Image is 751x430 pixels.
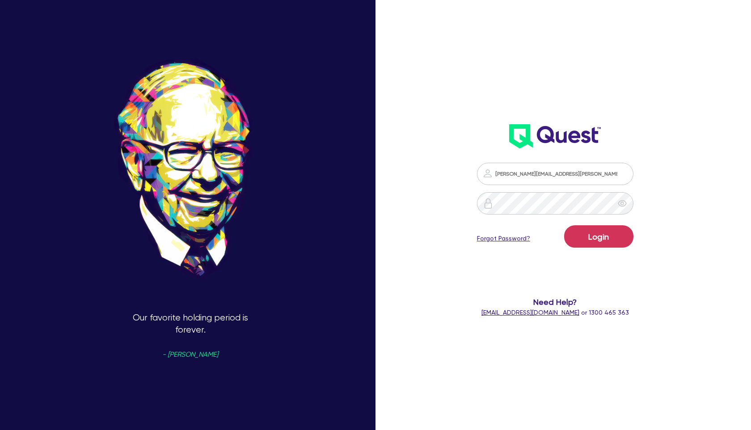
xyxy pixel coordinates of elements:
img: icon-password [482,168,493,179]
span: eye [618,199,627,208]
span: - [PERSON_NAME] [162,351,218,358]
a: Forgot Password? [477,234,530,243]
input: Email address [477,163,633,185]
a: [EMAIL_ADDRESS][DOMAIN_NAME] [481,309,579,316]
img: icon-password [483,198,494,209]
span: Need Help? [456,296,654,308]
span: or 1300 465 363 [481,309,629,316]
button: Login [564,225,633,248]
img: wH2k97JdezQIQAAAABJRU5ErkJggg== [509,124,601,148]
